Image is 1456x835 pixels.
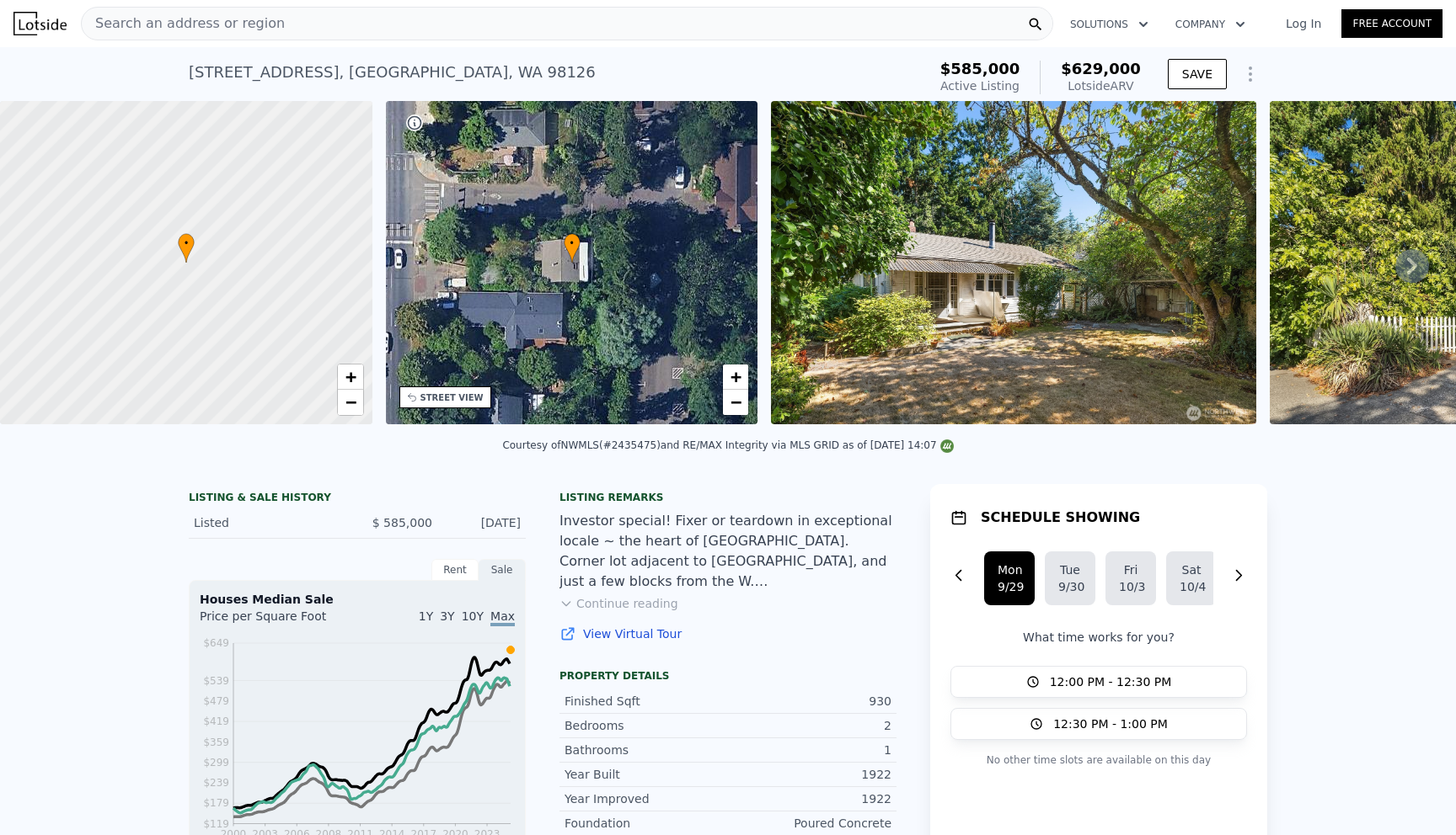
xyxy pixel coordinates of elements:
[559,595,678,612] button: Continue reading
[565,790,728,807] div: Year Improved
[565,815,728,832] div: Foundation
[728,766,891,783] div: 1922
[981,508,1140,528] h1: SCHEDULE SHOWING
[200,591,515,608] div: Houses Median Sale
[345,366,356,387] span: +
[998,561,1021,578] div: Mon
[82,13,285,34] span: Search an address or region
[1061,77,1141,94] div: Lotside ARV
[984,551,1035,605] button: Mon9/29
[728,815,891,832] div: Poured Concrete
[771,101,1256,424] img: Sale: 169723784 Parcel: 97444896
[559,511,897,592] div: Investor special! Fixer or teardown in exceptional locale ~ the heart of [GEOGRAPHIC_DATA]. Corne...
[194,514,344,531] div: Listed
[431,559,479,581] div: Rent
[1050,673,1172,690] span: 12:00 PM - 12:30 PM
[178,236,195,251] span: •
[1266,15,1341,32] a: Log In
[479,559,526,581] div: Sale
[565,766,728,783] div: Year Built
[559,669,897,683] div: Property details
[1180,578,1203,595] div: 10/4
[559,625,897,642] a: View Virtual Tour
[440,609,454,623] span: 3Y
[1119,561,1143,578] div: Fri
[564,233,581,263] div: •
[338,390,363,415] a: Zoom out
[203,675,229,687] tspan: $539
[728,790,891,807] div: 1922
[723,364,748,390] a: Zoom in
[203,737,229,748] tspan: $359
[178,233,195,263] div: •
[998,578,1021,595] div: 9/29
[203,637,229,649] tspan: $649
[420,391,484,404] div: STREET VIEW
[1166,551,1217,605] button: Sat10/4
[338,364,363,390] a: Zoom in
[728,717,891,734] div: 2
[13,12,67,35] img: Lotside
[1105,551,1156,605] button: Fri10/3
[490,609,515,626] span: Max
[203,797,229,809] tspan: $179
[950,629,1247,646] p: What time works for you?
[940,79,1020,93] span: Active Listing
[372,516,432,529] span: $ 585,000
[1234,57,1267,91] button: Show Options
[728,742,891,758] div: 1
[565,717,728,734] div: Bedrooms
[1045,551,1095,605] button: Tue9/30
[419,609,433,623] span: 1Y
[1180,561,1203,578] div: Sat
[559,491,897,504] div: Listing remarks
[203,777,229,789] tspan: $239
[1058,578,1082,595] div: 9/30
[1058,561,1082,578] div: Tue
[200,608,357,635] div: Price per Square Foot
[940,60,1020,77] span: $585,000
[950,708,1247,740] button: 12:30 PM - 1:00 PM
[564,236,581,251] span: •
[1119,578,1143,595] div: 10/3
[950,750,1247,770] p: No other time slots are available on this day
[731,366,741,387] span: +
[462,609,484,623] span: 10Y
[1341,9,1443,38] a: Free Account
[1053,715,1168,732] span: 12:30 PM - 1:00 PM
[723,390,748,415] a: Zoom out
[940,439,954,453] img: NWMLS Logo
[502,439,953,451] div: Courtesy of NWMLS (#2435475) and RE/MAX Integrity via MLS GRID as of [DATE] 14:07
[1168,59,1227,89] button: SAVE
[203,757,229,769] tspan: $299
[728,693,891,710] div: 930
[1061,60,1141,77] span: $629,000
[203,818,229,830] tspan: $119
[565,742,728,758] div: Bathrooms
[203,715,229,727] tspan: $419
[731,391,741,412] span: −
[345,391,356,412] span: −
[565,693,728,710] div: Finished Sqft
[446,514,521,531] div: [DATE]
[1057,9,1162,40] button: Solutions
[203,695,229,707] tspan: $479
[189,491,526,508] div: LISTING & SALE HISTORY
[1162,9,1259,40] button: Company
[189,61,596,84] div: [STREET_ADDRESS] , [GEOGRAPHIC_DATA] , WA 98126
[950,666,1247,698] button: 12:00 PM - 12:30 PM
